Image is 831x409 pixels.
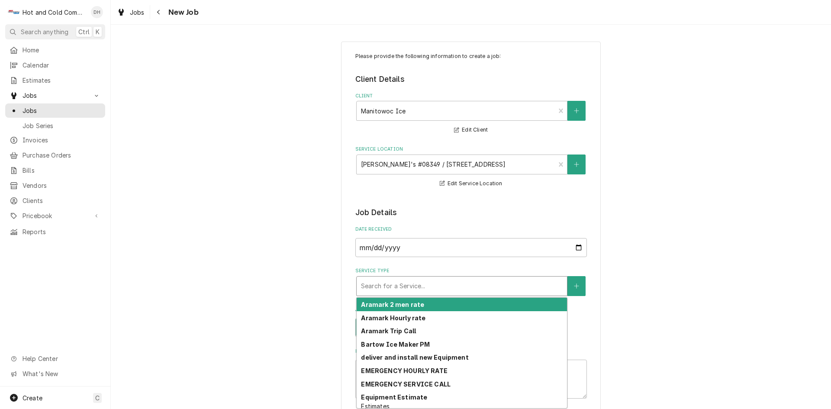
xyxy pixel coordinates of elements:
[355,207,587,218] legend: Job Details
[355,348,587,355] label: Reason For Call
[91,6,103,18] div: DH
[355,226,587,233] label: Date Received
[453,125,489,135] button: Edit Client
[23,166,101,175] span: Bills
[5,133,105,147] a: Invoices
[23,8,86,17] div: Hot and Cold Commercial Kitchens, Inc.
[23,121,101,130] span: Job Series
[5,73,105,87] a: Estimates
[361,393,427,401] strong: Equipment Estimate
[23,61,101,70] span: Calendar
[152,5,166,19] button: Navigate back
[95,393,100,403] span: C
[361,301,424,308] strong: Aramark 2 men rate
[5,58,105,72] a: Calendar
[438,178,504,189] button: Edit Service Location
[5,103,105,118] a: Jobs
[21,27,68,36] span: Search anything
[23,196,101,205] span: Clients
[5,24,105,39] button: Search anythingCtrlK
[5,367,105,381] a: Go to What's New
[567,155,586,174] button: Create New Location
[78,27,90,36] span: Ctrl
[355,238,587,257] input: yyyy-mm-dd
[355,348,587,399] div: Reason For Call
[5,178,105,193] a: Vendors
[355,93,587,100] label: Client
[23,354,100,363] span: Help Center
[23,227,101,236] span: Reports
[5,148,105,162] a: Purchase Orders
[355,146,587,153] label: Service Location
[361,327,416,335] strong: Aramark Trip Call
[5,88,105,103] a: Go to Jobs
[8,6,20,18] div: H
[96,27,100,36] span: K
[361,380,451,388] strong: EMERGENCY SERVICE CALL
[567,276,586,296] button: Create New Service
[355,74,587,85] legend: Client Details
[355,306,587,337] div: Job Type
[5,351,105,366] a: Go to Help Center
[361,314,425,322] strong: Aramark Hourly rate
[113,5,148,19] a: Jobs
[574,108,579,114] svg: Create New Client
[23,91,88,100] span: Jobs
[355,306,587,313] label: Job Type
[574,283,579,289] svg: Create New Service
[5,193,105,208] a: Clients
[23,106,101,115] span: Jobs
[355,146,587,189] div: Service Location
[23,211,88,220] span: Pricebook
[361,367,447,374] strong: EMERGENCY HOURLY RATE
[355,267,587,296] div: Service Type
[166,6,199,18] span: New Job
[23,394,42,402] span: Create
[5,225,105,239] a: Reports
[361,341,430,348] strong: Bartow Ice Maker PM
[23,181,101,190] span: Vendors
[5,119,105,133] a: Job Series
[5,163,105,177] a: Bills
[23,369,100,378] span: What's New
[91,6,103,18] div: Daryl Harris's Avatar
[23,151,101,160] span: Purchase Orders
[355,93,587,135] div: Client
[23,76,101,85] span: Estimates
[355,226,587,257] div: Date Received
[23,135,101,145] span: Invoices
[574,161,579,167] svg: Create New Location
[23,45,101,55] span: Home
[361,354,468,361] strong: deliver and install new Equipment
[355,267,587,274] label: Service Type
[5,43,105,57] a: Home
[5,209,105,223] a: Go to Pricebook
[567,101,586,121] button: Create New Client
[8,6,20,18] div: Hot and Cold Commercial Kitchens, Inc.'s Avatar
[355,52,587,60] p: Please provide the following information to create a job:
[130,8,145,17] span: Jobs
